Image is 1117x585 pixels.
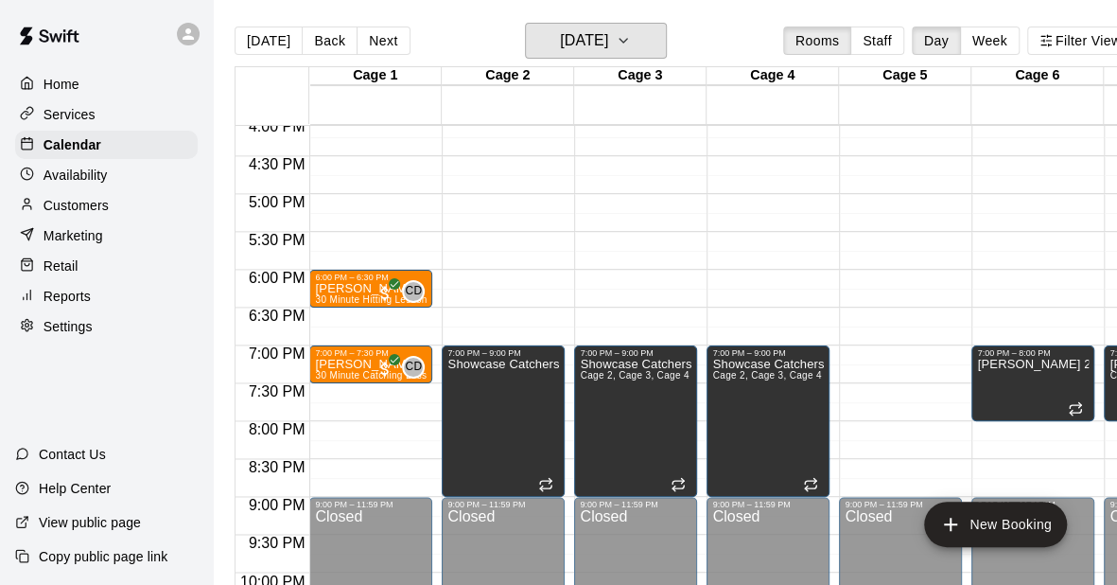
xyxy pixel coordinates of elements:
[244,497,310,513] span: 9:00 PM
[671,477,686,492] span: Recurring event
[803,477,818,492] span: Recurring event
[15,191,198,220] a: Customers
[15,161,198,189] a: Availability
[971,346,1094,421] div: 7:00 PM – 8:00 PM: Marucci 2026 and 2027
[44,166,108,185] p: Availability
[525,23,667,59] button: [DATE]
[309,346,432,383] div: 7:00 PM – 7:30 PM: Wyatt Willis
[244,346,310,362] span: 7:00 PM
[850,27,904,55] button: Staff
[375,284,394,303] span: All customers have paid
[839,67,971,85] div: Cage 5
[315,370,438,381] span: 30 Minute Catching Lesson
[971,67,1104,85] div: Cage 6
[912,27,961,55] button: Day
[44,105,96,124] p: Services
[410,280,425,303] span: Carter Davis
[39,547,167,566] p: Copy public page link
[707,67,839,85] div: Cage 4
[315,273,427,282] div: 6:00 PM – 6:30 PM
[39,479,111,498] p: Help Center
[712,348,824,358] div: 7:00 PM – 9:00 PM
[302,27,358,55] button: Back
[44,257,79,275] p: Retail
[707,346,829,497] div: 7:00 PM – 9:00 PM: Showcase Catchers Practice - 7-9pm
[712,500,824,509] div: 9:00 PM – 11:59 PM
[44,75,79,94] p: Home
[315,294,427,305] span: 30 Minute Hitting Lesson
[580,348,691,358] div: 7:00 PM – 9:00 PM
[244,535,310,551] span: 9:30 PM
[244,308,310,324] span: 6:30 PM
[244,421,310,437] span: 8:00 PM
[783,27,851,55] button: Rooms
[15,222,198,250] a: Marketing
[447,500,559,509] div: 9:00 PM – 11:59 PM
[244,383,310,399] span: 7:30 PM
[538,477,553,492] span: Recurring event
[244,459,310,475] span: 8:30 PM
[410,356,425,379] span: Carter Davis
[44,226,103,245] p: Marketing
[244,118,310,134] span: 4:00 PM
[15,312,198,341] a: Settings
[15,131,198,159] a: Calendar
[244,232,310,248] span: 5:30 PM
[712,370,821,381] span: Cage 2, Cage 3, Cage 4
[15,100,198,129] a: Services
[442,346,565,497] div: 7:00 PM – 9:00 PM: Showcase Catchers Practice - 7-9pm
[244,270,310,286] span: 6:00 PM
[39,513,141,532] p: View public page
[402,356,425,379] div: Carter Davis
[244,156,310,172] span: 4:30 PM
[15,252,198,280] a: Retail
[1068,401,1083,417] span: Recurring event
[442,67,574,85] div: Cage 2
[39,445,106,464] p: Contact Us
[44,196,109,215] p: Customers
[235,27,303,55] button: [DATE]
[977,500,1089,509] div: 9:00 PM – 11:59 PM
[560,27,608,54] h6: [DATE]
[405,282,422,301] span: CD
[402,280,425,303] div: Carter Davis
[309,270,432,308] div: 6:00 PM – 6:30 PM: Caleb Rife
[315,500,427,509] div: 9:00 PM – 11:59 PM
[924,502,1067,547] button: add
[244,194,310,210] span: 5:00 PM
[44,317,93,336] p: Settings
[15,282,198,310] a: Reports
[357,27,410,55] button: Next
[574,346,697,497] div: 7:00 PM – 9:00 PM: Showcase Catchers Practice - 7-9pm
[580,370,689,381] span: Cage 2, Cage 3, Cage 4
[309,67,442,85] div: Cage 1
[315,348,427,358] div: 7:00 PM – 7:30 PM
[845,500,956,509] div: 9:00 PM – 11:59 PM
[15,70,198,98] a: Home
[405,358,422,377] span: CD
[977,348,1089,358] div: 7:00 PM – 8:00 PM
[44,135,101,154] p: Calendar
[44,287,91,306] p: Reports
[375,360,394,379] span: All customers have paid
[580,500,691,509] div: 9:00 PM – 11:59 PM
[574,67,707,85] div: Cage 3
[960,27,1020,55] button: Week
[447,348,559,358] div: 7:00 PM – 9:00 PM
